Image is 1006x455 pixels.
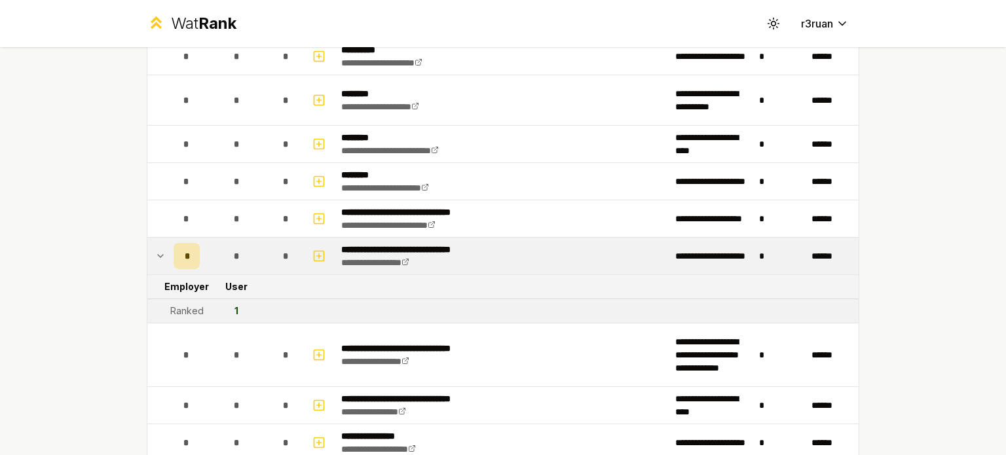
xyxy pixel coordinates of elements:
[791,12,859,35] button: r3ruan
[168,275,205,299] td: Employer
[801,16,833,31] span: r3ruan
[147,13,236,34] a: WatRank
[205,275,268,299] td: User
[171,13,236,34] div: Wat
[170,304,204,318] div: Ranked
[234,304,238,318] div: 1
[198,14,236,33] span: Rank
